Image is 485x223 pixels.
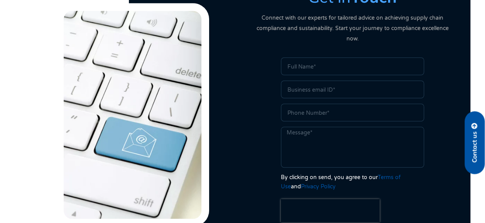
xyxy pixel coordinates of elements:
[281,57,424,75] input: Full Name*
[471,131,478,163] span: Contact us
[281,104,424,121] input: Only numbers and phone characters (#, -, *, etc) are accepted.
[465,111,485,174] a: Contact us
[281,199,380,222] iframe: reCAPTCHA
[281,174,401,190] a: Terms of Use
[301,183,336,190] a: Privacy Policy
[281,80,424,98] input: Business email ID*
[250,13,455,44] p: Connect with our experts for tailored advice on achieving supply chain compliance and sustainabil...
[281,173,424,191] div: By clicking on send, you agree to our and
